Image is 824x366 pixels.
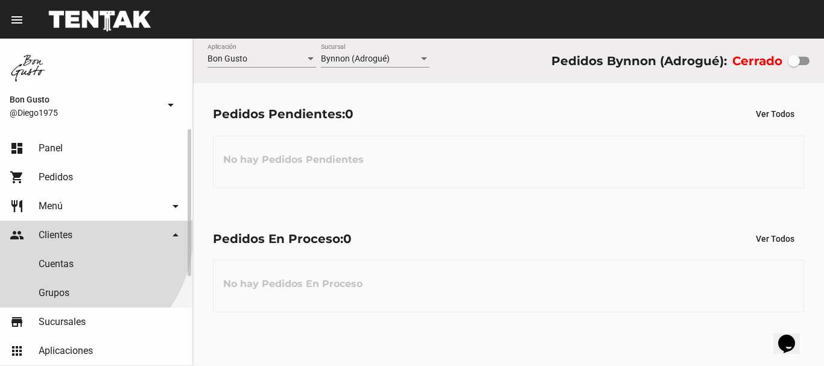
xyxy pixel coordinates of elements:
button: Ver Todos [746,103,804,125]
div: Pedidos Pendientes: [213,104,353,124]
iframe: chat widget [773,318,812,354]
mat-icon: apps [10,344,24,358]
mat-icon: restaurant [10,199,24,213]
mat-icon: arrow_drop_down [168,199,183,213]
span: @Diego1975 [10,107,159,119]
span: Bon Gusto [10,92,159,107]
mat-icon: shopping_cart [10,170,24,185]
label: Cerrado [732,51,782,71]
mat-icon: arrow_drop_down [168,228,183,242]
span: Bon Gusto [208,54,247,63]
div: Pedidos En Proceso: [213,229,352,248]
mat-icon: menu [10,13,24,27]
span: Aplicaciones [39,345,93,357]
span: Ver Todos [756,234,794,244]
button: Ver Todos [746,228,804,250]
span: Sucursales [39,316,86,328]
mat-icon: store [10,315,24,329]
span: Ver Todos [756,109,794,119]
mat-icon: arrow_drop_down [163,98,178,112]
div: Pedidos Bynnon (Adrogué): [551,51,727,71]
mat-icon: people [10,228,24,242]
h3: No hay Pedidos Pendientes [214,142,373,178]
span: 0 [345,107,353,121]
h3: No hay Pedidos En Proceso [214,266,372,302]
span: Menú [39,200,63,212]
span: Clientes [39,229,72,241]
img: 8570adf9-ca52-4367-b116-ae09c64cf26e.jpg [10,48,48,87]
span: Panel [39,142,63,154]
span: Bynnon (Adrogué) [321,54,390,63]
span: 0 [343,232,352,246]
span: Pedidos [39,171,73,183]
mat-icon: dashboard [10,141,24,156]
